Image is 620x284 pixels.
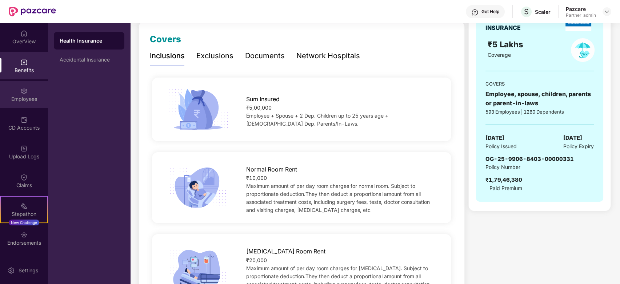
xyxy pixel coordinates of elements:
span: [DATE] [485,134,504,142]
img: svg+xml;base64,PHN2ZyBpZD0iVXBsb2FkX0xvZ3MiIGRhdGEtbmFtZT0iVXBsb2FkIExvZ3MiIHhtbG5zPSJodHRwOi8vd3... [20,145,28,152]
span: Sum Insured [246,95,280,104]
span: Policy Issued [485,142,517,150]
div: Health Insurance [60,37,119,44]
div: Documents [245,50,285,62]
span: Policy Expiry [563,142,594,150]
span: [MEDICAL_DATA] Room Rent [246,247,325,256]
span: [DATE] [563,134,582,142]
span: Normal Room Rent [246,165,297,174]
div: ₹10,000 [246,174,438,182]
img: svg+xml;base64,PHN2ZyBpZD0iRHJvcGRvd24tMzJ4MzIiIHhtbG5zPSJodHRwOi8vd3d3LnczLm9yZy8yMDAwL3N2ZyIgd2... [604,9,610,15]
img: svg+xml;base64,PHN2ZyBpZD0iSG9tZSIgeG1sbnM9Imh0dHA6Ly93d3cudzMub3JnLzIwMDAvc3ZnIiB3aWR0aD0iMjAiIG... [20,30,28,37]
span: Coverage [488,52,511,58]
img: svg+xml;base64,PHN2ZyBpZD0iQmVuZWZpdHMiIHhtbG5zPSJodHRwOi8vd3d3LnczLm9yZy8yMDAwL3N2ZyIgd2lkdGg9Ij... [20,59,28,66]
div: Pazcare [566,5,596,12]
img: icon [165,165,231,210]
img: svg+xml;base64,PHN2ZyBpZD0iRW1wbG95ZWVzIiB4bWxucz0iaHR0cDovL3d3dy53My5vcmcvMjAwMC9zdmciIHdpZHRoPS... [20,87,28,95]
span: OG-25-9906-8403-00000331 [485,155,574,162]
div: Get Help [481,9,499,15]
div: Exclusions [196,50,233,62]
div: Scaler [535,8,551,15]
span: Maximum amount of per day room charges for normal room. Subject to proportionate deduction.They t... [246,183,430,213]
div: COVERS [485,80,594,87]
img: svg+xml;base64,PHN2ZyBpZD0iQ2xhaW0iIHhtbG5zPSJodHRwOi8vd3d3LnczLm9yZy8yMDAwL3N2ZyIgd2lkdGg9IjIwIi... [20,174,28,181]
div: New Challenge [9,220,39,225]
span: S [524,7,529,16]
div: Accidental Insurance [60,57,119,63]
img: New Pazcare Logo [9,7,56,16]
div: Partner_admin [566,12,596,18]
img: svg+xml;base64,PHN2ZyBpZD0iU2V0dGluZy0yMHgyMCIgeG1sbnM9Imh0dHA6Ly93d3cudzMub3JnLzIwMDAvc3ZnIiB3aW... [8,267,15,274]
img: icon [165,87,231,132]
span: Employee + Spouse + 2 Dep. Children up to 25 years age + [DEMOGRAPHIC_DATA] Dep. Parents/In-Laws. [246,113,388,127]
img: svg+xml;base64,PHN2ZyBpZD0iRW5kb3JzZW1lbnRzIiB4bWxucz0iaHR0cDovL3d3dy53My5vcmcvMjAwMC9zdmciIHdpZH... [20,231,28,238]
span: Paid Premium [489,184,522,192]
div: Settings [16,267,40,274]
span: ₹5 Lakhs [488,40,525,49]
div: Inclusions [150,50,185,62]
img: policyIcon [571,38,595,62]
img: svg+xml;base64,PHN2ZyBpZD0iSGVscC0zMngzMiIgeG1sbnM9Imh0dHA6Ly93d3cudzMub3JnLzIwMDAvc3ZnIiB3aWR0aD... [471,9,479,16]
img: svg+xml;base64,PHN2ZyB4bWxucz0iaHR0cDovL3d3dy53My5vcmcvMjAwMC9zdmciIHdpZHRoPSIyMSIgaGVpZ2h0PSIyMC... [20,202,28,210]
div: ₹1,79,46,380 [485,175,522,184]
img: svg+xml;base64,PHN2ZyBpZD0iQ0RfQWNjb3VudHMiIGRhdGEtbmFtZT0iQ0QgQWNjb3VudHMiIHhtbG5zPSJodHRwOi8vd3... [20,116,28,123]
div: Stepathon [1,210,47,218]
div: 593 Employees | 1260 Dependents [485,108,594,115]
div: Employee, spouse, children, parents or parent-in-laws [485,90,594,108]
div: ₹5,00,000 [246,104,438,112]
div: ₹20,000 [246,256,438,264]
span: Policy Number [485,164,520,170]
div: Network Hospitals [296,50,360,62]
span: Covers [150,34,181,44]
